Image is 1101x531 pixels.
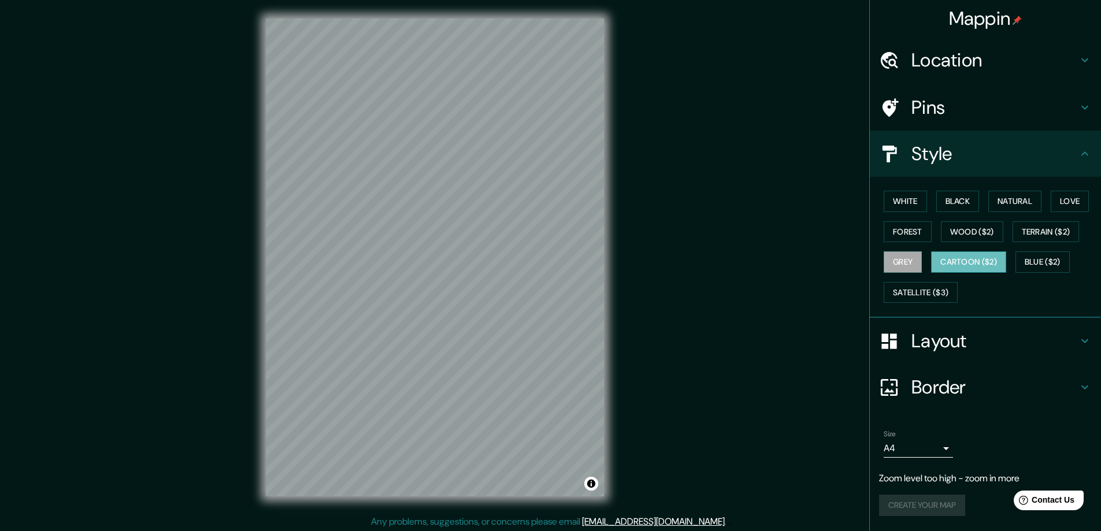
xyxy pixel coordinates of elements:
p: Zoom level too high - zoom in more [879,471,1092,485]
div: Style [870,131,1101,177]
div: Pins [870,84,1101,131]
div: Location [870,37,1101,83]
button: White [884,191,927,212]
button: Satellite ($3) [884,282,958,303]
button: Blue ($2) [1015,251,1070,273]
button: Cartoon ($2) [931,251,1006,273]
canvas: Map [266,18,604,496]
div: A4 [884,439,953,458]
h4: Layout [911,329,1078,352]
h4: Style [911,142,1078,165]
button: Wood ($2) [941,221,1003,243]
button: Black [936,191,980,212]
p: Any problems, suggestions, or concerns please email . [371,515,726,529]
h4: Location [911,49,1078,72]
iframe: Help widget launcher [998,486,1088,518]
div: Border [870,364,1101,410]
h4: Border [911,376,1078,399]
button: Grey [884,251,922,273]
button: Toggle attribution [584,477,598,491]
button: Love [1051,191,1089,212]
div: . [728,515,731,529]
h4: Pins [911,96,1078,119]
label: Size [884,429,896,439]
div: . [726,515,728,529]
button: Forest [884,221,932,243]
button: Natural [988,191,1041,212]
button: Terrain ($2) [1013,221,1080,243]
h4: Mappin [949,7,1022,30]
div: Layout [870,318,1101,364]
img: pin-icon.png [1013,16,1022,25]
a: [EMAIL_ADDRESS][DOMAIN_NAME] [582,515,725,528]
